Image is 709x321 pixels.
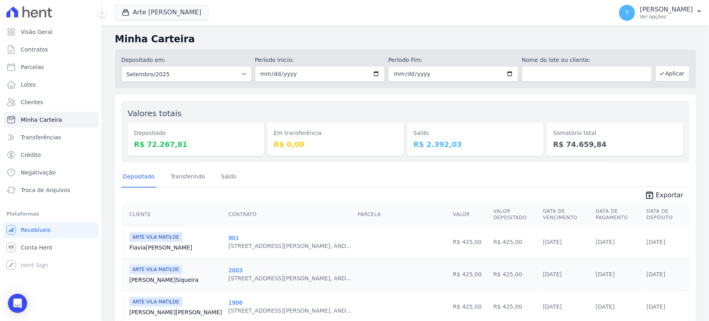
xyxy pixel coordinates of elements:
[3,59,99,75] a: Parcelas
[21,244,52,252] span: Conta Hent
[450,226,490,258] td: R$ 425,00
[123,203,225,226] th: Cliente
[414,129,537,137] dt: Saldo
[490,258,540,290] td: R$ 425,00
[450,203,490,226] th: Valor
[3,164,99,180] a: Negativação
[225,203,355,226] th: Contrato
[134,129,258,137] dt: Depositado
[3,42,99,57] a: Contratos
[229,274,352,282] div: [STREET_ADDRESS][PERSON_NAME], AND...
[219,167,238,188] a: Saldo
[3,182,99,198] a: Troca de Arquivos
[3,77,99,93] a: Lotes
[229,299,243,306] a: 1906
[543,271,562,277] a: [DATE]
[626,10,629,16] span: T
[21,168,56,176] span: Negativação
[21,81,36,89] span: Lotes
[490,226,540,258] td: R$ 425,00
[115,32,696,46] h2: Minha Carteira
[121,57,166,63] label: Depositado em:
[229,242,352,250] div: [STREET_ADDRESS][PERSON_NAME], AND...
[613,2,709,24] button: T [PERSON_NAME] Ver opções
[596,239,615,245] a: [DATE]
[229,267,243,273] a: 2003
[229,307,352,315] div: [STREET_ADDRESS][PERSON_NAME], AND...
[129,244,222,252] a: Flavia[PERSON_NAME]
[640,14,693,20] p: Ver opções
[638,190,690,202] a: unarchive Exportar
[645,190,654,200] i: unarchive
[593,203,644,226] th: Data de Pagamento
[134,139,258,150] dd: R$ 72.267,81
[21,186,70,194] span: Troca de Arquivos
[3,147,99,163] a: Crédito
[388,56,519,64] label: Período Fim:
[3,129,99,145] a: Transferências
[21,133,61,141] span: Transferências
[553,139,677,150] dd: R$ 74.659,84
[129,232,182,242] span: ARTE VILA MATILDE
[640,6,693,14] p: [PERSON_NAME]
[121,167,156,188] a: Depositado
[596,303,615,310] a: [DATE]
[644,203,688,226] th: Data de Depósito
[115,5,208,20] button: Arte [PERSON_NAME]
[647,303,666,310] a: [DATE]
[522,56,652,64] label: Nome do lote ou cliente:
[129,297,182,307] span: ARTE VILA MATILDE
[490,203,540,226] th: Valor Depositado
[656,190,683,200] span: Exportar
[8,294,27,313] div: Open Intercom Messenger
[543,303,562,310] a: [DATE]
[3,94,99,110] a: Clientes
[255,56,385,64] label: Período Inicío:
[21,151,41,159] span: Crédito
[647,239,666,245] a: [DATE]
[21,46,48,53] span: Contratos
[3,240,99,256] a: Conta Hent
[543,239,562,245] a: [DATE]
[3,112,99,128] a: Minha Carteira
[129,308,222,316] a: [PERSON_NAME][PERSON_NAME]
[540,203,592,226] th: Data de Vencimento
[355,203,450,226] th: Parcela
[128,109,182,118] label: Valores totais
[596,271,615,277] a: [DATE]
[21,28,53,36] span: Visão Geral
[450,258,490,290] td: R$ 425,00
[129,276,222,284] a: [PERSON_NAME]Siqueira
[21,226,51,234] span: Recebíveis
[6,209,95,219] div: Plataformas
[647,271,666,277] a: [DATE]
[21,116,62,124] span: Minha Carteira
[3,24,99,40] a: Visão Geral
[21,98,43,106] span: Clientes
[21,63,44,71] span: Parcelas
[553,129,677,137] dt: Somatório total
[274,139,397,150] dd: R$ 0,00
[3,222,99,238] a: Recebíveis
[656,65,690,81] button: Aplicar
[129,265,182,274] span: ARTE VILA MATILDE
[414,139,537,150] dd: R$ 2.392,03
[229,235,239,241] a: 901
[169,167,207,188] a: Transferindo
[274,129,397,137] dt: Em transferência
